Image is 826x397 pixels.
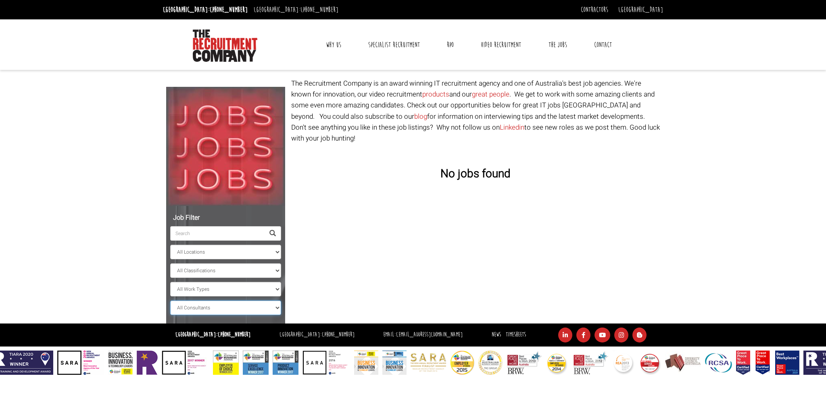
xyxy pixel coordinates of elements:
[362,35,426,55] a: Specialist Recruitment
[588,35,618,55] a: Contact
[291,78,660,144] p: The Recruitment Company is an award winning IT recruitment agency and one of Australia's best job...
[618,5,663,14] a: [GEOGRAPHIC_DATA]
[506,331,526,338] a: Timesheets
[472,89,509,99] a: great people
[322,331,355,338] a: [PHONE_NUMBER]
[252,3,340,16] li: [GEOGRAPHIC_DATA]:
[320,35,347,55] a: Why Us
[500,122,524,132] a: Linkedin
[166,87,285,206] img: Jobs, Jobs, Jobs
[277,329,357,341] li: [GEOGRAPHIC_DATA]:
[581,5,608,14] a: Contractors
[422,89,449,99] a: products
[441,35,460,55] a: RPO
[492,331,501,338] a: News
[414,111,427,122] a: blog
[300,5,338,14] a: [PHONE_NUMBER]
[396,331,463,338] a: [EMAIL_ADDRESS][DOMAIN_NAME]
[210,5,248,14] a: [PHONE_NUMBER]
[193,29,257,62] img: The Recruitment Company
[170,226,265,241] input: Search
[542,35,573,55] a: The Jobs
[381,329,465,341] li: Email:
[170,214,281,222] h5: Job Filter
[291,168,660,181] h3: No jobs found
[475,35,527,55] a: Video Recruitment
[161,3,250,16] li: [GEOGRAPHIC_DATA]:
[218,331,250,338] a: [PHONE_NUMBER]
[175,331,250,338] strong: [GEOGRAPHIC_DATA]:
